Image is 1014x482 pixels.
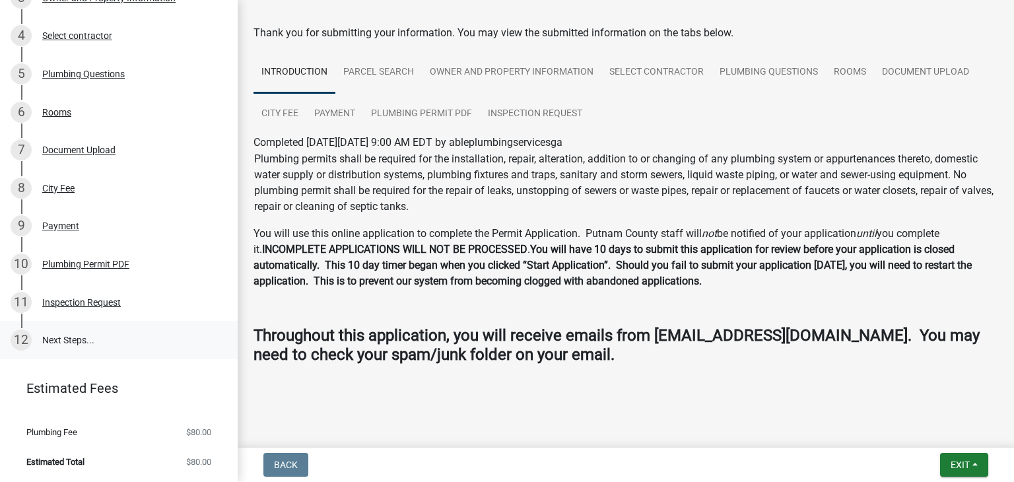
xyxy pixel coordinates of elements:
strong: You will have 10 days to submit this application for review before your application is closed aut... [253,243,972,287]
span: Back [274,460,298,470]
div: Document Upload [42,145,116,155]
strong: Throughout this application, you will receive emails from [EMAIL_ADDRESS][DOMAIN_NAME]. You may n... [253,326,980,364]
span: Estimated Total [26,458,84,466]
div: Plumbing Questions [42,69,125,79]
div: Rooms [42,108,71,117]
i: not [702,227,717,240]
a: Parcel search [335,52,422,94]
div: Inspection Request [42,298,121,307]
a: Owner and Property Information [422,52,601,94]
a: Estimated Fees [11,375,217,401]
i: until [856,227,877,240]
a: Inspection Request [480,93,590,135]
div: City Fee [42,184,75,193]
span: $80.00 [186,458,211,466]
span: Plumbing Fee [26,428,77,436]
td: Plumbing permits shall be required for the installation, repair, alteration, addition to or chang... [253,151,998,215]
a: Document Upload [874,52,977,94]
a: Introduction [253,52,335,94]
p: You will use this online application to complete the Permit Application. Putnam County staff will... [253,226,998,289]
div: Plumbing Permit PDF [42,259,129,269]
a: Plumbing Questions [712,52,826,94]
span: Exit [951,460,970,470]
a: Plumbing Permit PDF [363,93,480,135]
div: 9 [11,215,32,236]
a: City Fee [253,93,306,135]
a: Payment [306,93,363,135]
span: $80.00 [186,428,211,436]
div: Payment [42,221,79,230]
button: Back [263,453,308,477]
div: 7 [11,139,32,160]
button: Exit [940,453,988,477]
div: 4 [11,25,32,46]
div: 10 [11,254,32,275]
strong: INCOMPLETE APPLICATIONS WILL NOT BE PROCESSED [262,243,527,256]
div: 11 [11,292,32,313]
a: Rooms [826,52,874,94]
div: 5 [11,63,32,85]
div: Select contractor [42,31,112,40]
a: Select contractor [601,52,712,94]
div: 8 [11,178,32,199]
div: 12 [11,329,32,351]
span: Completed [DATE][DATE] 9:00 AM EDT by ableplumbingservicesga [253,136,562,149]
div: Thank you for submitting your information. You may view the submitted information on the tabs below. [253,25,998,41]
div: 6 [11,102,32,123]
